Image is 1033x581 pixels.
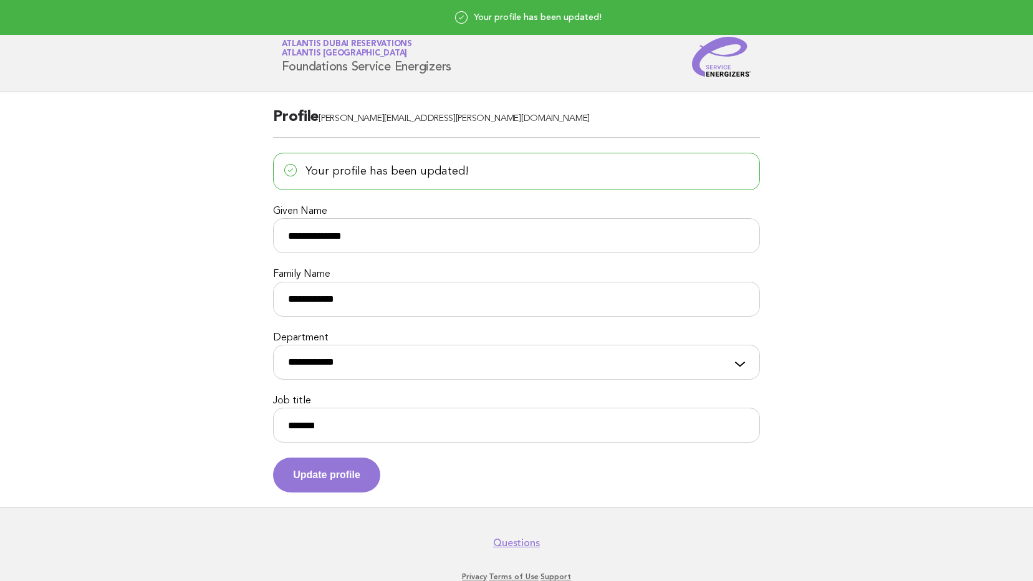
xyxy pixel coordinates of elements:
[273,268,760,281] label: Family Name
[282,41,452,73] h1: Foundations Service Energizers
[273,458,380,492] button: Update profile
[489,572,539,581] a: Terms of Use
[462,572,487,581] a: Privacy
[273,107,760,138] h2: Profile
[273,395,760,408] label: Job title
[692,37,752,77] img: Service Energizers
[282,50,408,58] span: Atlantis [GEOGRAPHIC_DATA]
[319,114,590,123] span: [PERSON_NAME][EMAIL_ADDRESS][PERSON_NAME][DOMAIN_NAME]
[541,572,571,581] a: Support
[273,153,760,190] p: Your profile has been updated!
[273,332,760,345] label: Department
[493,537,540,549] a: Questions
[273,205,760,218] label: Given Name
[282,40,412,57] a: Atlantis Dubai ReservationsAtlantis [GEOGRAPHIC_DATA]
